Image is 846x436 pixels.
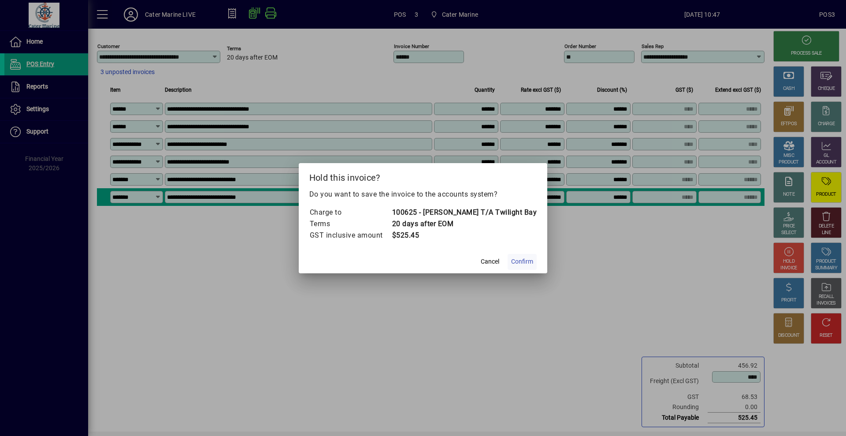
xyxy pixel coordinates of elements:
span: Confirm [511,257,533,266]
button: Confirm [508,254,537,270]
td: Charge to [309,207,392,218]
td: 100625 - [PERSON_NAME] T/A Twilight Bay [392,207,537,218]
h2: Hold this invoice? [299,163,548,189]
td: 20 days after EOM [392,218,537,230]
span: Cancel [481,257,499,266]
td: GST inclusive amount [309,230,392,241]
td: $525.45 [392,230,537,241]
button: Cancel [476,254,504,270]
p: Do you want to save the invoice to the accounts system? [309,189,537,200]
td: Terms [309,218,392,230]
